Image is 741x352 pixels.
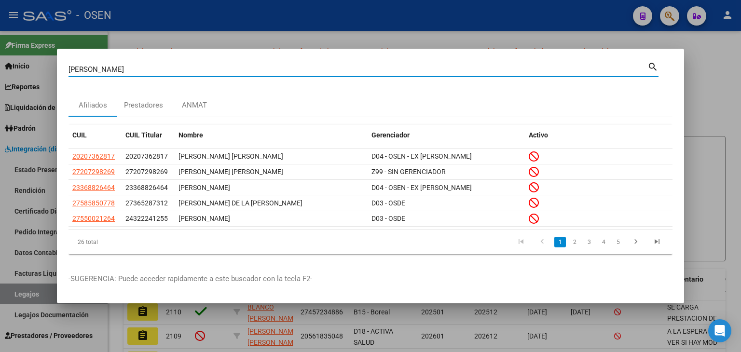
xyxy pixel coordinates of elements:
span: 20207362817 [72,152,115,160]
div: Open Intercom Messenger [708,319,731,342]
span: D03 - OSDE [371,199,405,207]
p: -SUGERENCIA: Puede acceder rapidamente a este buscador con la tecla F2- [69,273,672,284]
div: [PERSON_NAME] [PERSON_NAME] [178,151,364,162]
li: page 2 [567,234,582,250]
div: [PERSON_NAME] [178,213,364,224]
span: 27550021264 [72,215,115,222]
li: page 3 [582,234,596,250]
datatable-header-cell: Gerenciador [368,125,525,146]
a: 5 [612,237,624,247]
div: 26 total [69,230,188,254]
span: D03 - OSDE [371,215,405,222]
span: Gerenciador [371,131,410,139]
span: CUIL [72,131,87,139]
span: 24322241255 [125,215,168,222]
datatable-header-cell: CUIL [69,125,122,146]
datatable-header-cell: Activo [525,125,672,146]
div: [PERSON_NAME] DE LA [PERSON_NAME] [178,198,364,209]
span: D04 - OSEN - EX [PERSON_NAME] [371,184,472,191]
a: 1 [554,237,566,247]
a: go to next page [627,237,645,247]
span: 23368826464 [125,184,168,191]
span: CUIL Titular [125,131,162,139]
a: go to first page [512,237,530,247]
li: page 5 [611,234,625,250]
span: 27207298269 [72,168,115,176]
a: 3 [583,237,595,247]
span: Nombre [178,131,203,139]
li: page 1 [553,234,567,250]
a: 4 [598,237,609,247]
div: Afiliados [79,100,107,111]
span: Z99 - SIN GERENCIADOR [371,168,446,176]
span: Activo [529,131,548,139]
datatable-header-cell: Nombre [175,125,368,146]
span: 27365287312 [125,199,168,207]
span: 23368826464 [72,184,115,191]
div: ANMAT [182,100,207,111]
a: go to previous page [533,237,551,247]
div: [PERSON_NAME] [178,182,364,193]
div: [PERSON_NAME] [PERSON_NAME] [178,166,364,177]
li: page 4 [596,234,611,250]
a: 2 [569,237,580,247]
span: 20207362817 [125,152,168,160]
a: go to last page [648,237,666,247]
div: Prestadores [124,100,163,111]
span: 27585850778 [72,199,115,207]
span: D04 - OSEN - EX [PERSON_NAME] [371,152,472,160]
span: 27207298269 [125,168,168,176]
datatable-header-cell: CUIL Titular [122,125,175,146]
mat-icon: search [647,60,659,72]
